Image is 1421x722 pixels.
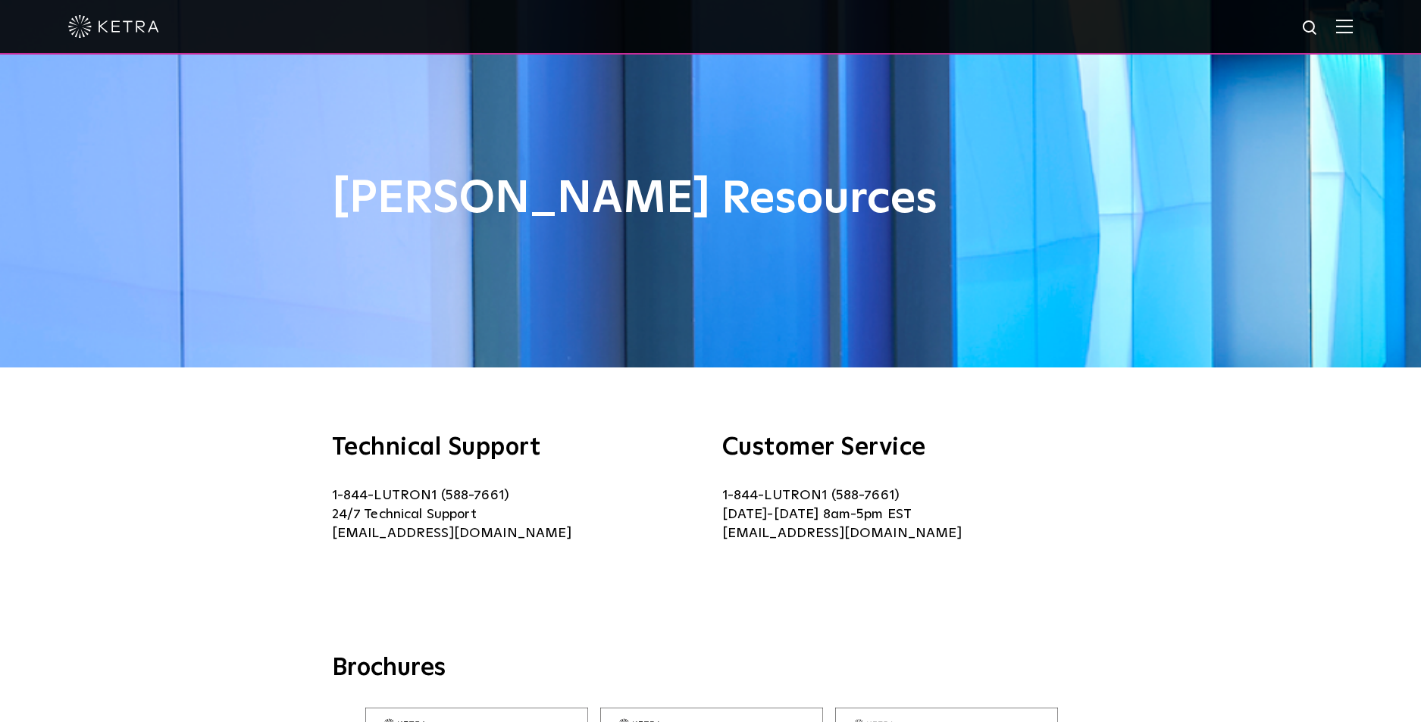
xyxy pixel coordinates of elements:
[332,486,700,543] p: 1-844-LUTRON1 (588-7661) 24/7 Technical Support
[722,486,1090,543] p: 1-844-LUTRON1 (588-7661) [DATE]-[DATE] 8am-5pm EST [EMAIL_ADDRESS][DOMAIN_NAME]
[722,436,1090,460] h3: Customer Service
[68,15,159,38] img: ketra-logo-2019-white
[332,653,1090,685] h3: Brochures
[332,174,1090,224] h1: [PERSON_NAME] Resources
[332,527,571,540] a: [EMAIL_ADDRESS][DOMAIN_NAME]
[332,436,700,460] h3: Technical Support
[1301,19,1320,38] img: search icon
[1336,19,1353,33] img: Hamburger%20Nav.svg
